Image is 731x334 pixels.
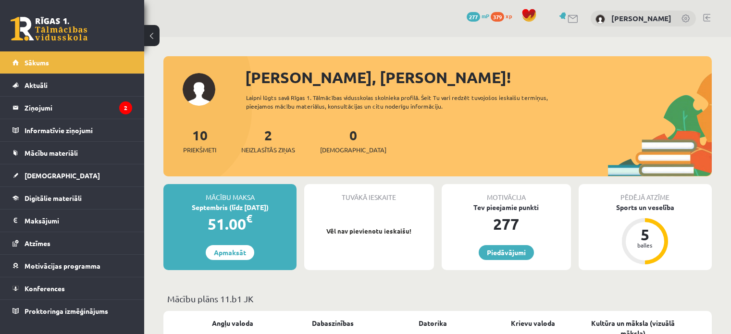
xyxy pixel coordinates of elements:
[312,318,354,328] a: Dabaszinības
[479,245,534,260] a: Piedāvājumi
[25,239,50,247] span: Atzīmes
[511,318,555,328] a: Krievu valoda
[419,318,447,328] a: Datorika
[631,227,659,242] div: 5
[595,14,605,24] img: Marta Broka
[12,164,132,186] a: [DEMOGRAPHIC_DATA]
[25,261,100,270] span: Motivācijas programma
[491,12,504,22] span: 379
[12,74,132,96] a: Aktuāli
[12,300,132,322] a: Proktoringa izmēģinājums
[241,126,295,155] a: 2Neizlasītās ziņas
[12,97,132,119] a: Ziņojumi2
[163,212,297,235] div: 51.00
[631,242,659,248] div: balles
[246,93,575,111] div: Laipni lūgts savā Rīgas 1. Tālmācības vidusskolas skolnieka profilā. Šeit Tu vari redzēt tuvojošo...
[309,226,429,236] p: Vēl nav pievienotu ieskaišu!
[119,101,132,114] i: 2
[482,12,489,20] span: mP
[167,292,708,305] p: Mācību plāns 11.b1 JK
[442,202,571,212] div: Tev pieejamie punkti
[183,145,216,155] span: Priekšmeti
[245,66,712,89] div: [PERSON_NAME], [PERSON_NAME]!
[12,277,132,299] a: Konferences
[579,202,712,266] a: Sports un veselība 5 balles
[25,97,132,119] legend: Ziņojumi
[442,184,571,202] div: Motivācija
[579,184,712,202] div: Pēdējā atzīme
[442,212,571,235] div: 277
[206,245,254,260] a: Apmaksāt
[25,284,65,293] span: Konferences
[467,12,480,22] span: 277
[25,58,49,67] span: Sākums
[12,210,132,232] a: Maksājumi
[467,12,489,20] a: 277 mP
[320,145,386,155] span: [DEMOGRAPHIC_DATA]
[579,202,712,212] div: Sports un veselība
[506,12,512,20] span: xp
[25,148,78,157] span: Mācību materiāli
[25,171,100,180] span: [DEMOGRAPHIC_DATA]
[12,255,132,277] a: Motivācijas programma
[25,194,82,202] span: Digitālie materiāli
[320,126,386,155] a: 0[DEMOGRAPHIC_DATA]
[25,81,48,89] span: Aktuāli
[163,202,297,212] div: Septembris (līdz [DATE])
[12,232,132,254] a: Atzīmes
[183,126,216,155] a: 10Priekšmeti
[163,184,297,202] div: Mācību maksa
[611,13,671,23] a: [PERSON_NAME]
[11,17,87,41] a: Rīgas 1. Tālmācības vidusskola
[241,145,295,155] span: Neizlasītās ziņas
[12,51,132,74] a: Sākums
[304,184,434,202] div: Tuvākā ieskaite
[246,211,252,225] span: €
[12,187,132,209] a: Digitālie materiāli
[12,142,132,164] a: Mācību materiāli
[25,210,132,232] legend: Maksājumi
[25,119,132,141] legend: Informatīvie ziņojumi
[25,307,108,315] span: Proktoringa izmēģinājums
[491,12,517,20] a: 379 xp
[212,318,253,328] a: Angļu valoda
[12,119,132,141] a: Informatīvie ziņojumi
